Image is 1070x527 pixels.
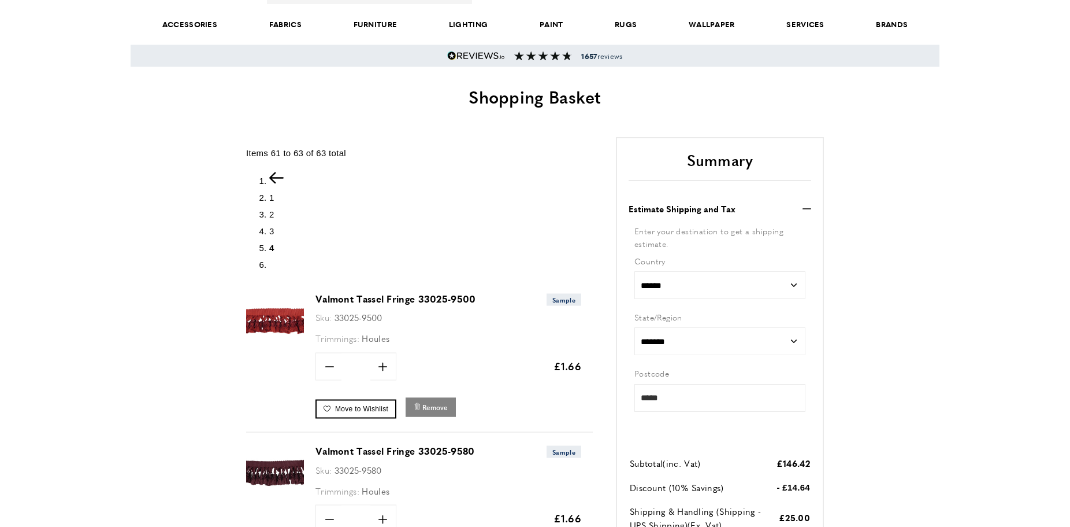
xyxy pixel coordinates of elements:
[514,7,589,42] a: Paint
[634,367,805,379] label: Postcode
[634,255,805,267] label: Country
[423,7,514,42] a: Lighting
[362,331,389,344] span: Houles
[269,192,274,202] a: 1
[663,7,760,42] a: Wallpaper
[547,445,581,458] span: Sample
[777,457,810,469] span: £146.42
[589,7,663,42] a: Rugs
[328,7,423,42] a: Furniture
[630,481,763,503] td: Discount (10% Savings)
[246,444,304,502] img: Valmont Tassel Fringe 33025-9580
[269,209,274,219] a: 2
[315,292,476,305] a: Valmont Tassel Fringe 33025-9500
[269,242,274,252] span: 4
[422,402,448,412] span: Remove
[315,463,332,476] span: Sku:
[362,484,389,496] span: Houles
[630,457,663,469] span: Subtotal
[315,484,359,496] span: Trimmings:
[629,150,811,181] h2: Summary
[335,311,382,323] span: 33025-9500
[246,292,304,349] img: Valmont Tassel Fringe 33025-9500
[269,175,284,185] a: Previous
[553,510,582,525] span: £1.66
[761,7,850,42] a: Services
[581,51,622,60] span: reviews
[315,331,359,344] span: Trimmings:
[581,50,597,61] strong: 1657
[246,172,593,271] nav: pagination
[269,241,593,255] li: Page 4
[315,444,475,457] a: Valmont Tassel Fringe 33025-9580
[406,397,456,417] button: Remove Valmont Tassel Fringe 33025-9500
[246,148,346,157] span: Items 61 to 63 of 63 total
[243,7,328,42] a: Fabrics
[629,202,811,216] button: Estimate Shipping and Tax
[246,341,304,351] a: Valmont Tassel Fringe 33025-9500
[629,202,735,216] strong: Estimate Shipping and Tax
[335,404,388,412] span: Move to Wishlist
[547,293,581,305] span: Sample
[553,358,582,373] span: £1.66
[779,511,810,524] span: £25.00
[634,311,805,323] label: State/Region
[447,51,505,60] img: Reviews.io 5 stars
[136,7,243,42] span: Accessories
[663,457,700,469] span: (inc. Vat)
[269,226,274,235] a: 3
[246,493,304,503] a: Valmont Tassel Fringe 33025-9580
[634,224,805,250] div: Enter your destination to get a shipping estimate.
[335,463,382,476] span: 33025-9580
[850,7,934,42] a: Brands
[315,399,396,418] a: Move to Wishlist
[469,83,601,108] span: Shopping Basket
[315,311,332,323] span: Sku:
[764,481,810,503] td: - £14.64
[514,51,572,60] img: Reviews section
